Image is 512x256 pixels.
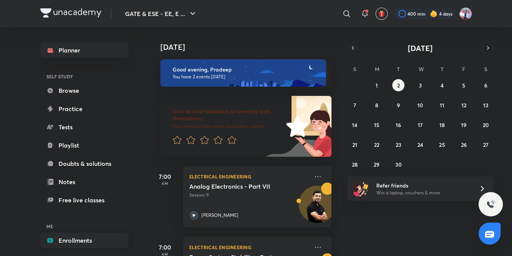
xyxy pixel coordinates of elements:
[392,99,404,111] button: September 9, 2025
[358,43,483,53] button: [DATE]
[441,82,444,89] abbr: September 4, 2025
[40,192,128,208] a: Free live classes
[396,121,401,129] abbr: September 16, 2025
[441,65,444,73] abbr: Thursday
[408,43,433,53] span: [DATE]
[396,141,401,148] abbr: September 23, 2025
[375,102,378,109] abbr: September 8, 2025
[349,138,361,151] button: September 21, 2025
[374,141,379,148] abbr: September 22, 2025
[439,121,445,129] abbr: September 18, 2025
[353,102,356,109] abbr: September 7, 2025
[150,172,180,181] h5: 7:00
[462,65,465,73] abbr: Friday
[40,8,101,17] img: Company Logo
[439,141,445,148] abbr: September 25, 2025
[374,121,379,129] abbr: September 15, 2025
[480,79,492,91] button: September 6, 2025
[461,141,467,148] abbr: September 26, 2025
[436,99,448,111] button: September 11, 2025
[189,183,284,190] h5: Analog Electronics - Part VII
[436,138,448,151] button: September 25, 2025
[483,102,488,109] abbr: September 13, 2025
[160,43,339,52] h4: [DATE]
[486,200,495,209] img: ttu
[392,119,404,131] button: September 16, 2025
[40,8,101,19] a: Company Logo
[376,8,388,20] button: avatar
[459,7,472,20] img: Pradeep Kumar
[349,158,361,170] button: September 28, 2025
[376,181,470,189] h6: Refer friends
[418,121,423,129] abbr: September 17, 2025
[173,108,284,122] h6: Give us your feedback on learning with Unacademy
[417,141,423,148] abbr: September 24, 2025
[436,119,448,131] button: September 18, 2025
[40,138,128,153] a: Playlist
[150,181,180,186] p: AM
[395,161,402,168] abbr: September 30, 2025
[414,79,426,91] button: September 3, 2025
[173,123,284,129] p: Your word will help make Unacademy better
[260,96,331,157] img: feedback_image
[375,65,379,73] abbr: Monday
[458,99,470,111] button: September 12, 2025
[483,141,488,148] abbr: September 27, 2025
[374,161,379,168] abbr: September 29, 2025
[189,192,309,199] p: Session 9
[414,138,426,151] button: September 24, 2025
[40,101,128,116] a: Practice
[40,174,128,189] a: Notes
[440,102,444,109] abbr: September 11, 2025
[436,79,448,91] button: September 4, 2025
[352,161,358,168] abbr: September 28, 2025
[352,141,357,148] abbr: September 21, 2025
[349,99,361,111] button: September 7, 2025
[353,65,356,73] abbr: Sunday
[392,158,404,170] button: September 30, 2025
[418,65,423,73] abbr: Wednesday
[40,220,128,233] h6: ME
[376,189,470,196] p: Win a laptop, vouchers & more
[173,74,319,80] p: You have 2 events [DATE]
[40,156,128,171] a: Doubts & solutions
[349,119,361,131] button: September 14, 2025
[480,99,492,111] button: September 13, 2025
[120,6,202,21] button: GATE & ESE - EE, E ...
[378,10,385,17] img: avatar
[201,212,238,219] p: [PERSON_NAME]
[458,119,470,131] button: September 19, 2025
[480,138,492,151] button: September 27, 2025
[418,82,422,89] abbr: September 3, 2025
[458,138,470,151] button: September 26, 2025
[461,102,466,109] abbr: September 12, 2025
[392,79,404,91] button: September 2, 2025
[40,233,128,248] a: Enrollments
[414,99,426,111] button: September 10, 2025
[371,138,383,151] button: September 22, 2025
[371,79,383,91] button: September 1, 2025
[40,83,128,98] a: Browse
[417,102,423,109] abbr: September 10, 2025
[462,82,465,89] abbr: September 5, 2025
[160,59,326,87] img: evening
[484,82,487,89] abbr: September 6, 2025
[189,243,309,252] p: Electrical Engineering
[40,70,128,83] h6: SELF STUDY
[189,172,309,181] p: Electrical Engineering
[414,119,426,131] button: September 17, 2025
[484,65,487,73] abbr: Saturday
[430,10,437,17] img: streak
[150,243,180,252] h5: 7:00
[397,65,400,73] abbr: Tuesday
[352,121,357,129] abbr: September 14, 2025
[173,66,319,73] h6: Good evening, Pradeep
[483,121,489,129] abbr: September 20, 2025
[397,102,400,109] abbr: September 9, 2025
[371,99,383,111] button: September 8, 2025
[458,79,470,91] button: September 5, 2025
[480,119,492,131] button: September 20, 2025
[299,190,336,226] img: Avatar
[40,119,128,135] a: Tests
[353,181,369,196] img: referral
